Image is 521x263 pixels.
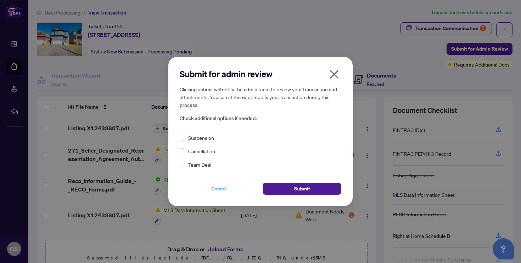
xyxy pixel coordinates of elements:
span: Cancel [211,183,227,194]
span: Suspension [188,134,214,142]
span: Submit [294,183,310,194]
h2: Submit for admin review [180,68,341,80]
span: close [329,69,340,80]
button: Submit [263,183,341,195]
span: Team Deal [188,161,211,168]
span: Check additional options if needed: [180,114,341,122]
h5: Clicking submit will notify the admin team to review your transaction and attachments. You can st... [180,85,341,109]
button: Open asap [493,238,514,259]
span: Cancellation [188,147,215,155]
button: Cancel [180,183,258,195]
